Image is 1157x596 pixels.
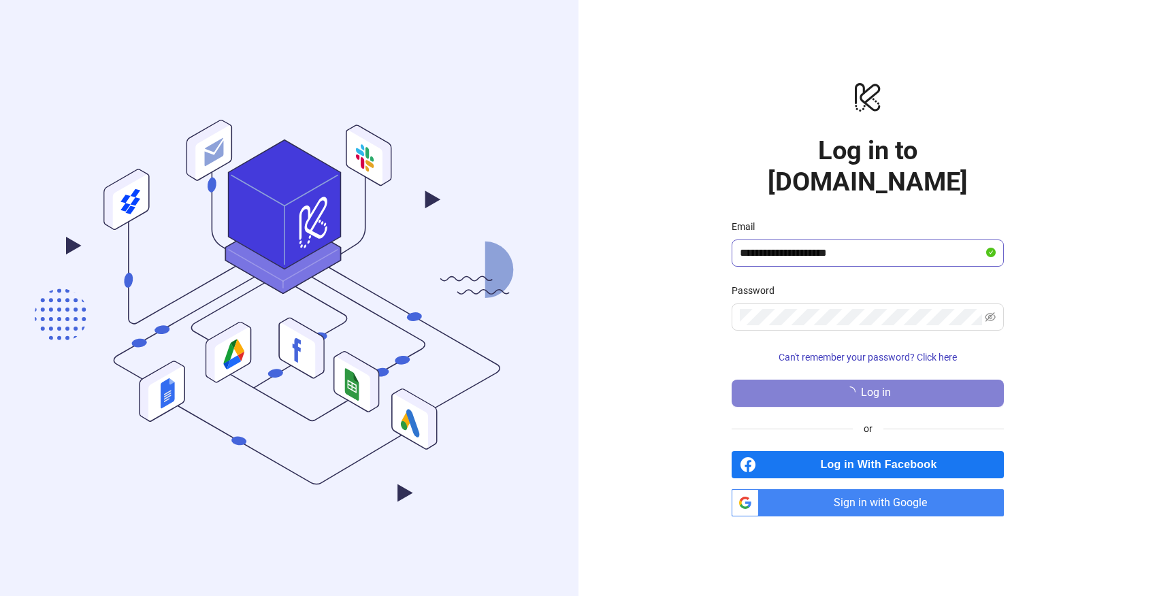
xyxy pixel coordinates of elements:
input: Password [740,309,982,325]
span: Log in [861,386,891,399]
label: Password [732,283,783,298]
span: or [853,421,883,436]
label: Email [732,219,764,234]
span: loading [843,384,858,399]
button: Can't remember your password? Click here [732,347,1004,369]
button: Log in [732,380,1004,407]
h1: Log in to [DOMAIN_NAME] [732,135,1004,197]
span: Log in With Facebook [762,451,1004,478]
input: Email [740,245,983,261]
span: eye-invisible [985,312,996,322]
a: Log in With Facebook [732,451,1004,478]
span: Sign in with Google [764,489,1004,516]
span: Can't remember your password? Click here [779,352,957,363]
a: Can't remember your password? Click here [732,352,1004,363]
a: Sign in with Google [732,489,1004,516]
